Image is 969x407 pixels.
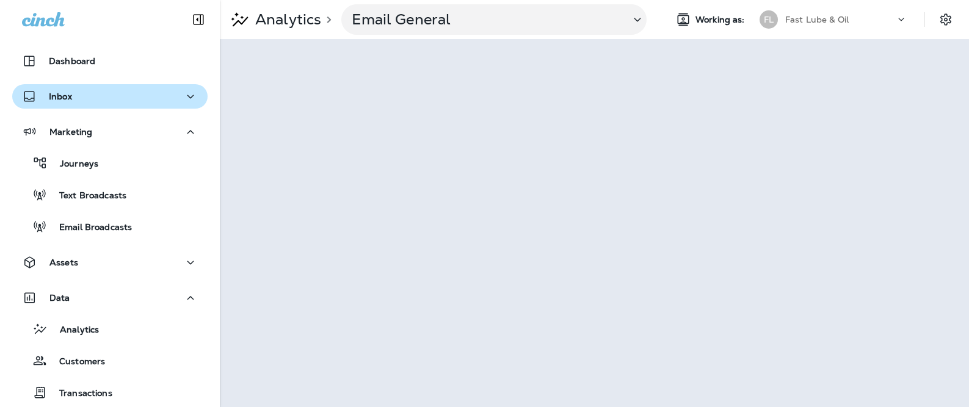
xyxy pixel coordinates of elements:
button: Assets [12,250,208,275]
p: Fast Lube & Oil [785,15,849,24]
button: Analytics [12,316,208,342]
p: Data [49,293,70,303]
p: Analytics [250,10,321,29]
button: Text Broadcasts [12,182,208,207]
button: Email Broadcasts [12,214,208,239]
button: Marketing [12,120,208,144]
button: Settings [935,9,957,31]
p: Customers [47,356,105,368]
button: Journeys [12,150,208,176]
button: Dashboard [12,49,208,73]
p: Transactions [47,388,112,400]
button: Transactions [12,380,208,405]
p: Inbox [49,92,72,101]
p: Email General [352,10,620,29]
button: Customers [12,348,208,373]
p: > [321,15,332,24]
p: Journeys [48,159,98,170]
p: Assets [49,258,78,267]
span: Working as: [695,15,747,25]
p: Email Broadcasts [47,222,132,234]
p: Analytics [48,325,99,336]
button: Inbox [12,84,208,109]
button: Collapse Sidebar [181,7,216,32]
p: Text Broadcasts [47,190,126,202]
div: FL [760,10,778,29]
p: Dashboard [49,56,95,66]
button: Data [12,286,208,310]
p: Marketing [49,127,92,137]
